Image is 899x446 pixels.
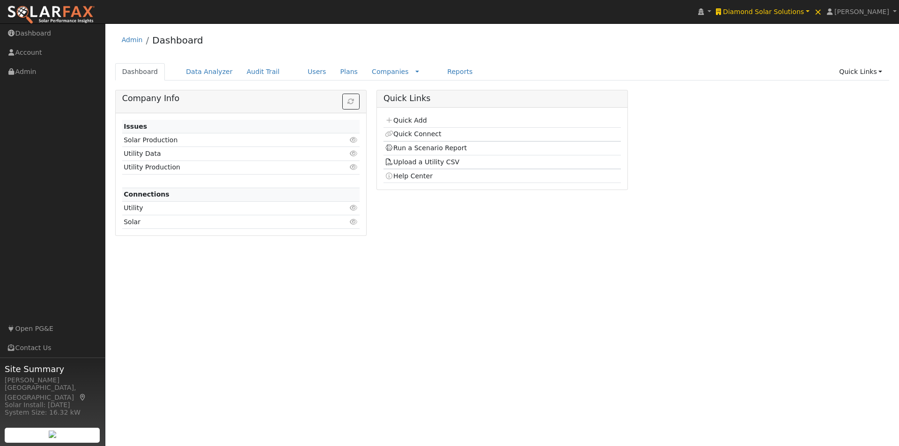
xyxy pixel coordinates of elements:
[385,158,459,166] a: Upload a Utility CSV
[79,394,87,401] a: Map
[5,408,100,417] div: System Size: 16.32 kW
[440,63,479,80] a: Reports
[832,63,889,80] a: Quick Links
[124,190,169,198] strong: Connections
[152,35,203,46] a: Dashboard
[5,375,100,385] div: [PERSON_NAME]
[5,383,100,402] div: [GEOGRAPHIC_DATA], [GEOGRAPHIC_DATA]
[350,137,358,143] i: Click to view
[122,161,321,174] td: Utility Production
[122,36,143,44] a: Admin
[5,363,100,375] span: Site Summary
[814,6,822,17] span: ×
[240,63,287,80] a: Audit Trail
[372,68,409,75] a: Companies
[350,164,358,170] i: Click to view
[834,8,889,15] span: [PERSON_NAME]
[350,219,358,225] i: Click to view
[124,123,147,130] strong: Issues
[385,172,433,180] a: Help Center
[723,8,804,15] span: Diamond Solar Solutions
[122,133,321,147] td: Solar Production
[122,94,360,103] h5: Company Info
[5,400,100,410] div: Solar Install: [DATE]
[301,63,333,80] a: Users
[350,150,358,157] i: Click to view
[122,201,321,215] td: Utility
[122,147,321,161] td: Utility Data
[383,94,621,103] h5: Quick Links
[350,205,358,211] i: Click to view
[385,130,441,138] a: Quick Connect
[122,215,321,229] td: Solar
[7,5,95,25] img: SolarFax
[49,431,56,438] img: retrieve
[179,63,240,80] a: Data Analyzer
[385,144,467,152] a: Run a Scenario Report
[333,63,365,80] a: Plans
[385,117,427,124] a: Quick Add
[115,63,165,80] a: Dashboard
